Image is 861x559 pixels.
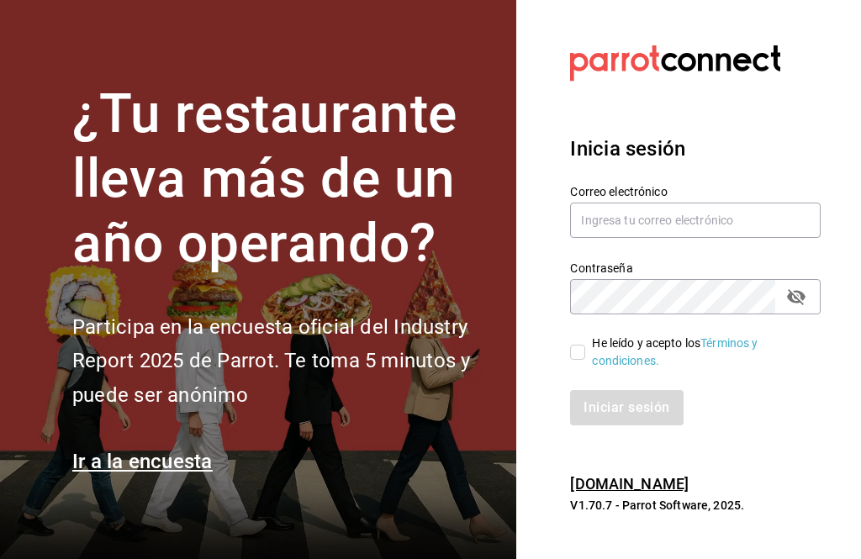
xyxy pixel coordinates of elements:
div: He leído y acepto los [592,335,807,370]
h1: ¿Tu restaurante lleva más de un año operando? [72,82,496,276]
label: Correo electrónico [570,186,821,198]
button: passwordField [782,282,811,311]
h2: Participa en la encuesta oficial del Industry Report 2025 de Parrot. Te toma 5 minutos y puede se... [72,310,496,413]
label: Contraseña [570,262,821,274]
input: Ingresa tu correo electrónico [570,203,821,238]
a: Ir a la encuesta [72,450,213,473]
h3: Inicia sesión [570,134,821,164]
a: [DOMAIN_NAME] [570,475,689,493]
p: V1.70.7 - Parrot Software, 2025. [570,497,821,514]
